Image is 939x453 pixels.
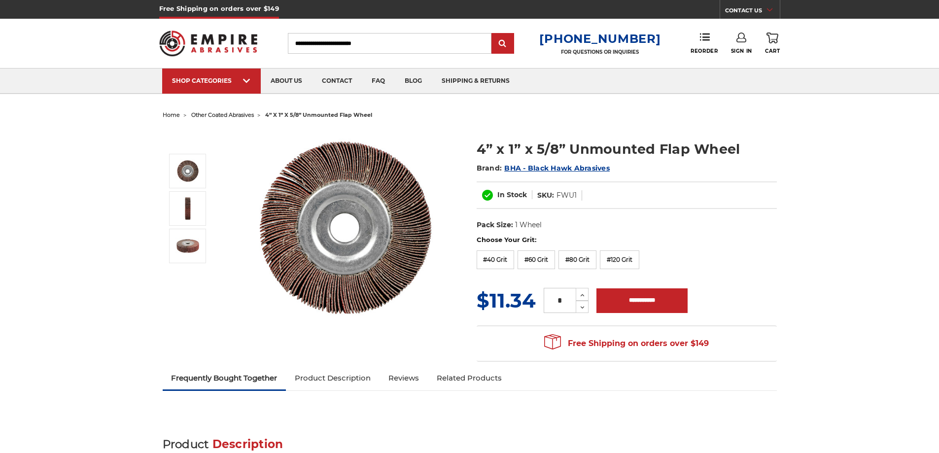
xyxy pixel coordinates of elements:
span: In Stock [497,190,527,199]
span: $11.34 [477,288,536,313]
a: Reviews [380,367,428,389]
a: other coated abrasives [191,111,254,118]
a: blog [395,69,432,94]
label: Choose Your Grit: [477,235,777,245]
span: Product [163,437,209,451]
a: contact [312,69,362,94]
span: 4” x 1” x 5/8” unmounted flap wheel [265,111,372,118]
dt: SKU: [537,190,554,201]
span: Sign In [731,48,752,54]
input: Submit [493,34,513,54]
a: [PHONE_NUMBER] [539,32,661,46]
span: Free Shipping on orders over $149 [544,334,709,353]
img: 4" x 1" x 5/8" aluminum oxide unmounted flap wheel [175,159,200,183]
span: Description [212,437,283,451]
span: Cart [765,48,780,54]
a: BHA - Black Hawk Abrasives [504,164,610,173]
dd: 1 Wheel [515,220,542,230]
a: Product Description [286,367,380,389]
img: 4” x 1” x 5/8” Unmounted Flap Wheel [175,234,200,258]
a: CONTACT US [725,5,780,19]
a: Frequently Bought Together [163,367,286,389]
h1: 4” x 1” x 5/8” Unmounted Flap Wheel [477,139,777,159]
a: shipping & returns [432,69,520,94]
img: 4 inch flap wheel [175,196,200,221]
a: about us [261,69,312,94]
a: Cart [765,33,780,54]
img: 4" x 1" x 5/8" aluminum oxide unmounted flap wheel [247,129,444,326]
img: Empire Abrasives [159,24,258,63]
div: SHOP CATEGORIES [172,77,251,84]
dt: Pack Size: [477,220,513,230]
dd: FWU1 [556,190,577,201]
a: Reorder [691,33,718,54]
a: faq [362,69,395,94]
a: Related Products [428,367,511,389]
p: FOR QUESTIONS OR INQUIRIES [539,49,661,55]
span: Brand: [477,164,502,173]
a: home [163,111,180,118]
span: Reorder [691,48,718,54]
